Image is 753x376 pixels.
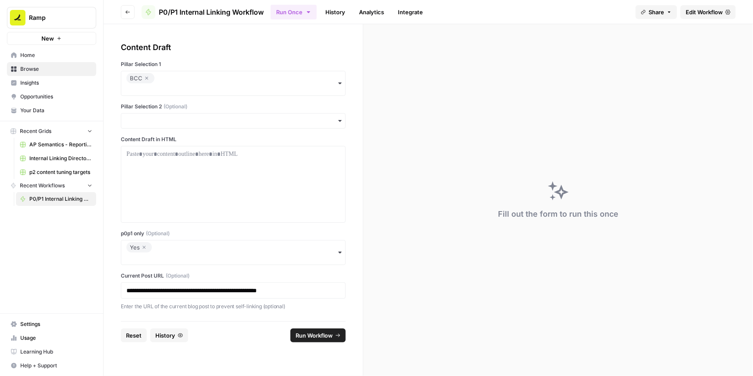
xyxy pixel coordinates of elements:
button: Run Workflow [290,329,346,342]
span: Ramp [29,13,81,22]
span: Share [649,8,664,16]
span: Recent Grids [20,127,51,135]
span: Help + Support [20,362,92,370]
label: Pillar Selection 1 [121,60,346,68]
span: Your Data [20,107,92,114]
img: Ramp Logo [10,10,25,25]
button: BCC [121,71,346,96]
a: AP Semantics - Reporting [16,138,96,152]
label: Current Post URL [121,272,346,280]
span: AP Semantics - Reporting [29,141,92,149]
span: P0/P1 Internal Linking Workflow [29,195,92,203]
span: New [41,34,54,43]
div: Content Draft [121,41,346,54]
button: Recent Workflows [7,179,96,192]
label: Content Draft in HTML [121,136,346,143]
span: Usage [20,334,92,342]
span: Home [20,51,92,59]
span: History [155,331,175,340]
label: p0p1 only [121,230,346,237]
a: P0/P1 Internal Linking Workflow [142,5,264,19]
label: Pillar Selection 2 [121,103,346,111]
div: Yes [130,242,148,253]
button: Share [636,5,677,19]
span: (Optional) [164,103,187,111]
a: Integrate [393,5,428,19]
span: P0/P1 Internal Linking Workflow [159,7,264,17]
a: p2 content tuning targets [16,165,96,179]
span: Run Workflow [296,331,333,340]
span: Internal Linking Directory Grid [29,155,92,162]
span: Reset [126,331,142,340]
span: (Optional) [166,272,189,280]
span: Browse [20,65,92,73]
a: Learning Hub [7,345,96,359]
a: Settings [7,317,96,331]
a: Home [7,48,96,62]
a: Your Data [7,104,96,117]
span: Opportunities [20,93,92,101]
a: Insights [7,76,96,90]
span: Edit Workflow [686,8,723,16]
a: Edit Workflow [681,5,736,19]
span: Settings [20,320,92,328]
button: Recent Grids [7,125,96,138]
div: Fill out the form to run this once [498,208,618,220]
button: Yes [121,240,346,265]
span: Insights [20,79,92,87]
p: Enter the URL of the current blog post to prevent self-linking (optional) [121,302,346,311]
button: History [150,329,188,342]
a: Usage [7,331,96,345]
button: Run Once [271,5,317,19]
button: Reset [121,329,147,342]
span: Learning Hub [20,348,92,356]
a: History [320,5,350,19]
a: Opportunities [7,90,96,104]
a: Browse [7,62,96,76]
a: Analytics [354,5,389,19]
div: BCC [130,73,151,83]
a: P0/P1 Internal Linking Workflow [16,192,96,206]
span: Recent Workflows [20,182,65,190]
button: Workspace: Ramp [7,7,96,28]
span: (Optional) [146,230,170,237]
button: Help + Support [7,359,96,373]
span: p2 content tuning targets [29,168,92,176]
a: Internal Linking Directory Grid [16,152,96,165]
button: New [7,32,96,45]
